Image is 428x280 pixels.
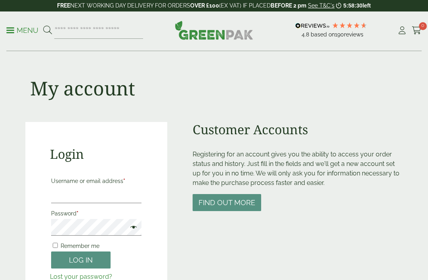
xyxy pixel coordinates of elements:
[343,2,362,9] span: 5:58:30
[57,2,70,9] strong: FREE
[412,25,422,36] a: 0
[193,150,403,188] p: Registering for an account gives you the ability to access your order status and history. Just fi...
[332,22,367,29] div: 4.79 Stars
[308,2,334,9] a: See T&C's
[295,23,330,29] img: REVIEWS.io
[271,2,306,9] strong: BEFORE 2 pm
[193,199,261,207] a: Find out more
[419,22,427,30] span: 0
[335,31,344,38] span: 190
[344,31,363,38] span: reviews
[50,147,143,162] h2: Login
[61,243,99,249] span: Remember me
[193,194,261,211] button: Find out more
[363,2,371,9] span: left
[190,2,219,9] strong: OVER £100
[412,27,422,34] i: Cart
[175,21,253,40] img: GreenPak Supplies
[6,26,38,34] a: Menu
[302,31,311,38] span: 4.8
[6,26,38,35] p: Menu
[51,175,141,187] label: Username or email address
[30,77,135,100] h1: My account
[311,31,335,38] span: Based on
[51,251,111,269] button: Log in
[193,122,403,137] h2: Customer Accounts
[51,208,141,219] label: Password
[53,243,58,248] input: Remember me
[397,27,407,34] i: My Account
